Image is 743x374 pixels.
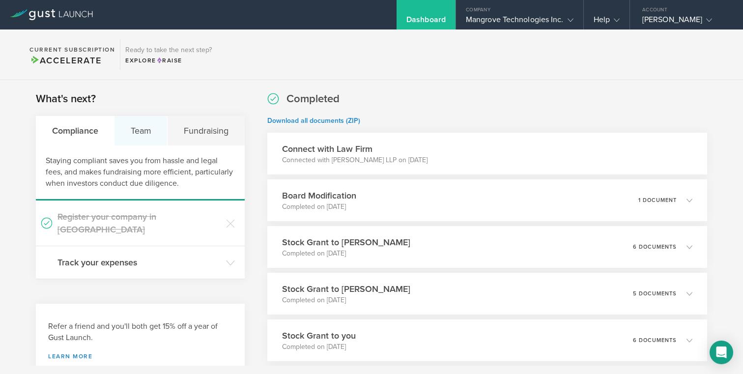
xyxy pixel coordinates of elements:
div: Mangrove Technologies Inc. [466,15,573,29]
div: Open Intercom Messenger [710,341,733,364]
p: Completed on [DATE] [282,249,410,259]
div: [PERSON_NAME] [642,15,726,29]
span: Accelerate [29,55,101,66]
p: 1 document [638,198,677,203]
p: Completed on [DATE] [282,202,356,212]
p: 6 documents [633,338,677,343]
h3: Connect with Law Firm [282,143,428,155]
div: Dashboard [406,15,446,29]
a: Download all documents (ZIP) [267,116,360,125]
div: Compliance [36,116,114,145]
h3: Ready to take the next step? [125,47,212,54]
h3: Stock Grant to [PERSON_NAME] [282,236,410,249]
div: Help [594,15,620,29]
a: Learn more [48,353,232,359]
div: Fundraising [168,116,244,145]
div: Ready to take the next step?ExploreRaise [120,39,217,70]
h3: Board Modification [282,189,356,202]
p: Completed on [DATE] [282,342,356,352]
p: 6 documents [633,244,677,250]
div: Team [114,116,168,145]
h3: Stock Grant to [PERSON_NAME] [282,283,410,295]
h2: Current Subscription [29,47,115,53]
p: Connected with [PERSON_NAME] LLP on [DATE] [282,155,428,165]
p: Completed on [DATE] [282,295,410,305]
h3: Register your company in [GEOGRAPHIC_DATA] [57,210,221,236]
h2: Completed [286,92,340,106]
div: Staying compliant saves you from hassle and legal fees, and makes fundraising more efficient, par... [36,145,245,201]
div: Explore [125,56,212,65]
h3: Refer a friend and you'll both get 15% off a year of Gust Launch. [48,321,232,344]
p: 5 documents [633,291,677,296]
h3: Track your expenses [57,256,221,269]
h3: Stock Grant to you [282,329,356,342]
span: Raise [156,57,182,64]
h2: What's next? [36,92,96,106]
